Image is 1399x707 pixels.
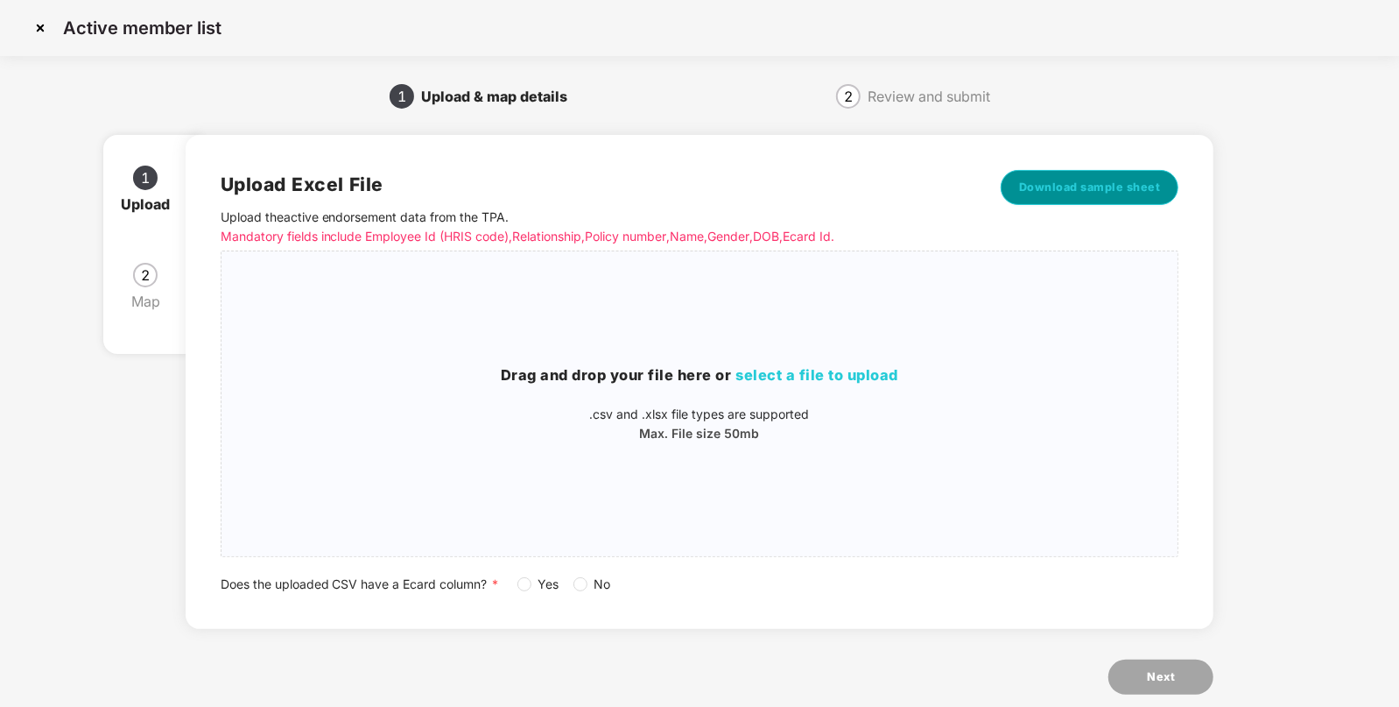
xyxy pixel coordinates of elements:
p: Active member list [63,18,221,39]
span: select a file to upload [736,366,899,384]
p: Mandatory fields include Employee Id (HRIS code), Relationship, Policy number, Name, Gender, DOB,... [221,227,939,246]
div: Does the uploaded CSV have a Ecard column? [221,575,1179,594]
span: Download sample sheet [1019,179,1161,196]
div: Map [131,287,174,315]
span: Drag and drop your file here orselect a file to upload.csv and .xlsx file types are supportedMax.... [221,251,1178,556]
span: 1 [141,171,150,185]
h2: Upload Excel File [221,170,939,199]
img: svg+xml;base64,PHN2ZyBpZD0iQ3Jvc3MtMzJ4MzIiIHhtbG5zPSJodHRwOi8vd3d3LnczLm9yZy8yMDAwL3N2ZyIgd2lkdG... [26,14,54,42]
span: No [587,575,618,594]
div: Upload & map details [421,82,581,110]
span: 1 [397,89,406,103]
p: Max. File size 50mb [221,424,1178,443]
button: Download sample sheet [1001,170,1179,205]
span: 2 [844,89,853,103]
span: 2 [141,268,150,282]
h3: Drag and drop your file here or [221,364,1178,387]
div: Upload [121,190,184,218]
p: .csv and .xlsx file types are supported [221,405,1178,424]
p: Upload the active endorsement data from the TPA . [221,208,939,246]
span: Yes [531,575,566,594]
div: Review and submit [868,82,990,110]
